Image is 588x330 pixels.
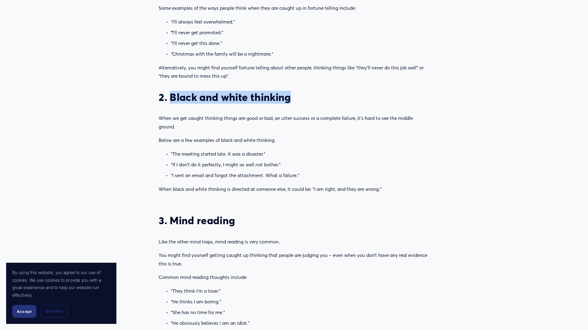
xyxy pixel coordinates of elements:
[171,319,429,328] p: “He obviously believes I am an idiot.”
[171,308,429,317] p: “She has no time for me.”
[171,50,429,58] p: “Christmas with the family will be a nightmare.”
[6,263,116,324] section: Cookie banner
[159,64,429,80] p: Alternatively, you might find yourself fortune telling about other people, thinking things like “...
[159,185,429,194] p: When black and white thinking is directed at someone else, it could be: “I am right, and they are...
[159,214,429,227] h3: 3. Mind reading
[171,28,429,37] p: I’ll never get promoted.”
[171,150,429,158] p: “The meeting started late. It was a disaster.”
[159,4,429,13] p: Some examples of the ways people think when they are caught up in fortune telling include:
[171,30,172,35] strong: “
[171,18,429,26] p: “I’ll always feel overwhelmed.”
[159,251,429,268] p: You might find yourself getting caught up thinking that people are judging you – even when you do...
[159,238,429,246] p: Like the other mind traps, mind reading is very common.
[171,298,429,306] p: “He thinks I am boring.”
[159,136,429,145] p: Below are a few examples of black and white thinking.
[12,269,110,299] p: By using this website, you agree to our use of cookies. We use cookies to provide you with a grea...
[159,114,429,131] p: When we get caught thinking things are good or bad, an utter success or a complete failure, it’s ...
[12,305,36,318] button: Accept
[159,91,429,104] h3: 2. Black and white thinking
[171,161,429,169] p: “If I don't do it perfectly, I might as well not bother.”
[41,305,68,318] button: Decline
[159,273,429,282] p: Common mind reading thoughts include:
[171,287,429,295] p: “They think I’m a loser.”
[171,171,429,180] p: “I sent an email and forgot the attachment. What a failure.”
[17,309,32,314] span: Accept
[171,39,429,48] p: “I’ll never get this done.”
[46,309,63,314] span: Decline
